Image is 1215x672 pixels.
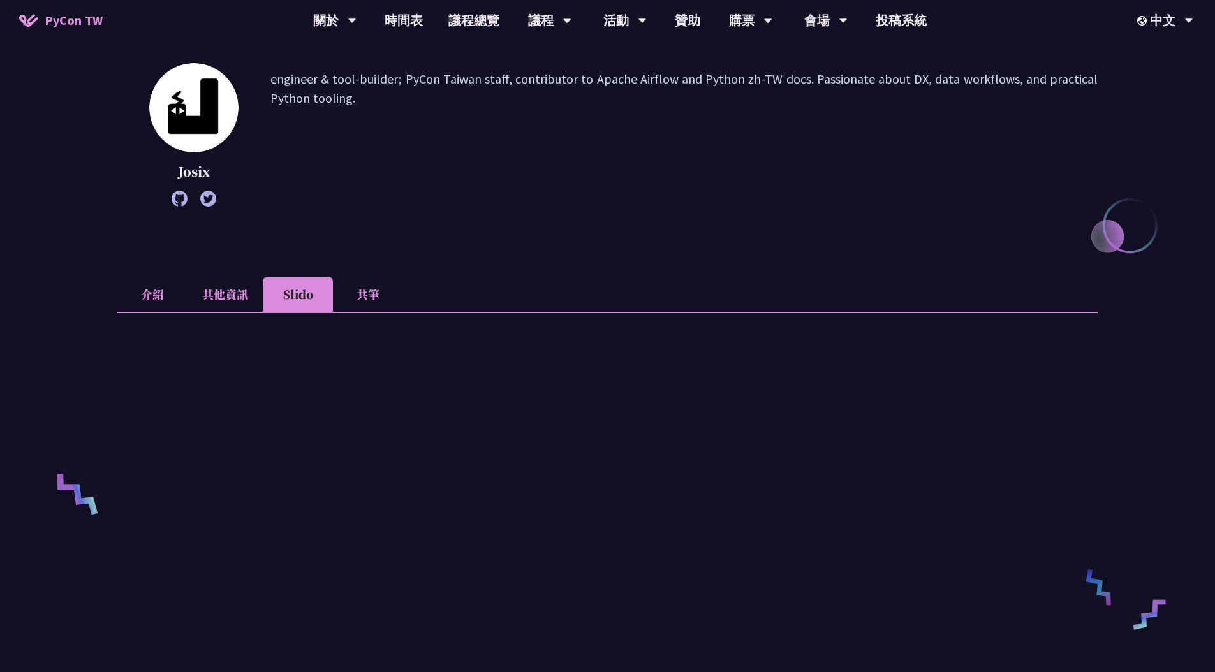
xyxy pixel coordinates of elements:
li: 共筆 [333,277,403,312]
p: engineer & tool-builder; PyCon Taiwan staff, contributor to Apache Airflow and Python zh-TW docs.... [270,69,1098,200]
li: Slido [263,277,333,312]
p: Josix [149,162,239,181]
img: Home icon of PyCon TW 2025 [19,14,38,27]
li: 介紹 [117,277,188,312]
span: PyCon TW [45,11,103,30]
img: Locale Icon [1137,16,1150,26]
a: PyCon TW [6,4,115,36]
img: Josix [149,63,239,152]
li: 其他資訊 [188,277,263,312]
